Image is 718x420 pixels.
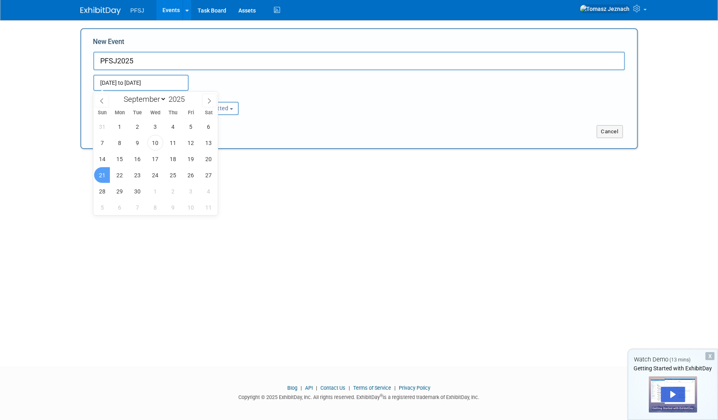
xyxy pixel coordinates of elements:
span: September 28, 2025 [94,183,110,199]
span: October 4, 2025 [201,183,217,199]
span: September 6, 2025 [201,119,217,134]
span: PFSJ [131,7,144,14]
span: September 19, 2025 [183,151,199,167]
span: September 29, 2025 [112,183,128,199]
span: | [314,385,320,391]
span: September 8, 2025 [112,135,128,151]
span: September 23, 2025 [130,167,145,183]
span: September 5, 2025 [183,119,199,134]
a: API [305,385,313,391]
span: September 1, 2025 [112,119,128,134]
span: September 20, 2025 [201,151,217,167]
span: October 8, 2025 [147,199,163,215]
span: October 1, 2025 [147,183,163,199]
span: | [299,385,304,391]
span: Wed [147,110,164,115]
div: Play [661,387,685,402]
span: Sat [200,110,218,115]
span: September 18, 2025 [165,151,181,167]
div: Participation: [184,91,262,101]
a: Terms of Service [354,385,392,391]
div: Watch Demo [628,355,718,364]
span: Thu [164,110,182,115]
span: September 30, 2025 [130,183,145,199]
div: Dismiss [705,352,715,360]
a: Contact Us [321,385,346,391]
select: Month [120,94,166,104]
span: September 7, 2025 [94,135,110,151]
span: (13 mins) [670,357,691,363]
img: ExhibitDay [80,7,121,15]
label: New Event [93,37,125,50]
span: September 11, 2025 [165,135,181,151]
span: September 16, 2025 [130,151,145,167]
div: Attendance / Format: [93,91,172,101]
input: Name of Trade Show / Conference [93,52,625,70]
span: September 4, 2025 [165,119,181,134]
span: Fri [182,110,200,115]
img: Tomasz Jeznach [580,4,630,13]
a: Blog [288,385,298,391]
span: October 3, 2025 [183,183,199,199]
input: Start Date - End Date [93,75,189,91]
span: September 15, 2025 [112,151,128,167]
span: | [393,385,398,391]
input: Year [166,94,191,104]
span: October 7, 2025 [130,199,145,215]
span: October 9, 2025 [165,199,181,215]
span: September 2, 2025 [130,119,145,134]
span: September 9, 2025 [130,135,145,151]
span: Mon [111,110,129,115]
span: Tue [129,110,147,115]
div: Getting Started with ExhibitDay [628,364,718,372]
span: October 2, 2025 [165,183,181,199]
sup: ® [380,393,383,398]
span: September 26, 2025 [183,167,199,183]
span: Sun [93,110,111,115]
span: September 21, 2025 [94,167,110,183]
span: September 27, 2025 [201,167,217,183]
span: October 11, 2025 [201,199,217,215]
span: October 6, 2025 [112,199,128,215]
span: September 12, 2025 [183,135,199,151]
span: September 22, 2025 [112,167,128,183]
span: September 24, 2025 [147,167,163,183]
span: September 10, 2025 [147,135,163,151]
a: Privacy Policy [399,385,431,391]
span: September 13, 2025 [201,135,217,151]
span: September 14, 2025 [94,151,110,167]
button: Cancel [597,125,623,138]
span: September 3, 2025 [147,119,163,134]
span: October 10, 2025 [183,199,199,215]
span: August 31, 2025 [94,119,110,134]
span: October 5, 2025 [94,199,110,215]
span: September 25, 2025 [165,167,181,183]
span: | [347,385,352,391]
span: September 17, 2025 [147,151,163,167]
